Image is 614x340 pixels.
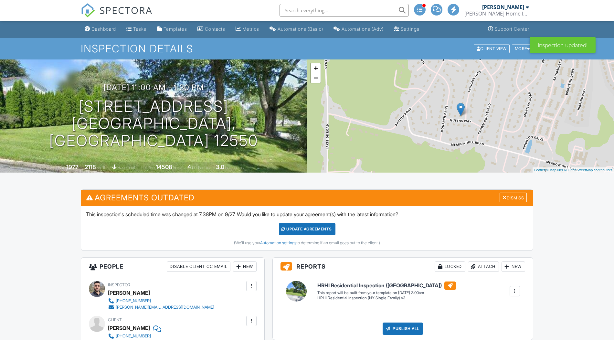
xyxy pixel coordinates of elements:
[331,23,386,35] a: Automations (Advanced)
[317,282,456,290] h6: HRHI Residential Inspection ([GEOGRAPHIC_DATA])
[58,165,65,170] span: Built
[495,26,529,32] div: Support Center
[317,295,456,301] div: HRHI Residential Inspection (NY Single Family) v3
[267,23,326,35] a: Automations (Basic)
[164,26,187,32] div: Templates
[317,290,456,295] div: This report will be built from your template on [DATE] 3:00am
[225,165,244,170] span: bathrooms
[311,63,321,73] a: Zoom in
[391,23,422,35] a: Settings
[205,26,225,32] div: Contacts
[116,305,214,310] div: [PERSON_NAME][EMAIL_ADDRESS][DOMAIN_NAME]
[116,334,151,339] div: [PHONE_NUMBER]
[108,288,150,298] div: [PERSON_NAME]
[187,164,191,170] div: 4
[564,168,612,172] a: © OpenStreetMap contributors
[81,206,533,250] div: This inspection's scheduled time was changed at 7:38PM on 9/27. Would you like to update your agr...
[156,164,172,170] div: 14508
[108,282,130,287] span: Inspector
[342,26,384,32] div: Automations (Adv)
[108,298,214,304] a: [PHONE_NUMBER]
[108,304,214,311] a: [PERSON_NAME][EMAIL_ADDRESS][DOMAIN_NAME]
[86,240,528,246] div: (We'll use your to determine if an email goes out to the client.)
[118,165,135,170] span: basement
[435,261,465,272] div: Locked
[108,333,182,339] a: [PHONE_NUMBER]
[133,26,146,32] div: Tasks
[233,23,262,35] a: Metrics
[81,258,264,276] h3: People
[216,164,224,170] div: 3.0
[167,261,230,272] div: Disable Client CC Email
[530,37,596,53] div: Inspection updated!
[280,4,409,17] input: Search everything...
[468,261,499,272] div: Attach
[500,193,527,203] div: Dismiss
[91,26,116,32] div: Dashboard
[195,23,228,35] a: Contacts
[154,23,190,35] a: Templates
[124,23,149,35] a: Tasks
[311,73,321,83] a: Zoom out
[66,164,79,170] div: 1977
[81,43,533,54] h1: Inspection Details
[192,165,210,170] span: bedrooms
[279,223,335,235] div: Update Agreements
[81,9,153,22] a: SPECTORA
[482,4,524,10] div: [PERSON_NAME]
[97,165,106,170] span: sq. ft.
[82,23,119,35] a: Dashboard
[383,323,423,335] div: Publish All
[512,44,533,53] div: More
[141,165,155,170] span: Lot Size
[485,23,532,35] a: Support Center
[464,10,529,17] div: Hudson Rose Home Inspections
[502,261,525,272] div: New
[85,164,96,170] div: 2118
[103,83,204,92] h3: [DATE] 11:00 am - 1:30 pm
[473,46,511,51] a: Client View
[108,323,150,333] div: [PERSON_NAME]
[260,240,296,245] a: Automation settings
[546,168,563,172] a: © MapTiler
[100,3,153,17] span: SPECTORA
[10,98,297,149] h1: [STREET_ADDRESS] [GEOGRAPHIC_DATA], [GEOGRAPHIC_DATA] 12550
[81,190,533,206] h3: Agreements Outdated
[233,261,257,272] div: New
[533,167,614,173] div: |
[273,258,533,276] h3: Reports
[474,44,510,53] div: Client View
[108,317,122,322] span: Client
[173,165,181,170] span: sq.ft.
[81,3,95,17] img: The Best Home Inspection Software - Spectora
[278,26,323,32] div: Automations (Basic)
[534,168,545,172] a: Leaflet
[116,298,151,303] div: [PHONE_NUMBER]
[401,26,419,32] div: Settings
[242,26,259,32] div: Metrics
